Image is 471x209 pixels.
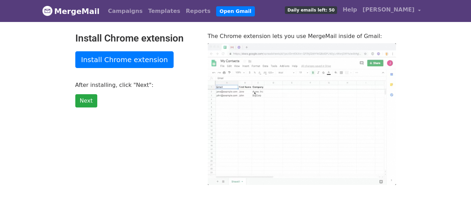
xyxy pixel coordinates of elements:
[75,32,197,44] h2: Install Chrome extension
[42,4,100,18] a: MergeMail
[340,3,360,17] a: Help
[105,4,145,18] a: Campaigns
[285,6,337,14] span: Daily emails left: 50
[208,32,396,40] p: The Chrome extension lets you use MergeMail inside of Gmail:
[75,94,97,107] a: Next
[282,3,340,17] a: Daily emails left: 50
[216,6,255,16] a: Open Gmail
[75,81,197,89] p: After installing, click "Next":
[183,4,213,18] a: Reports
[363,6,415,14] span: [PERSON_NAME]
[75,51,174,68] a: Install Chrome extension
[42,6,53,16] img: MergeMail logo
[145,4,183,18] a: Templates
[360,3,423,19] a: [PERSON_NAME]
